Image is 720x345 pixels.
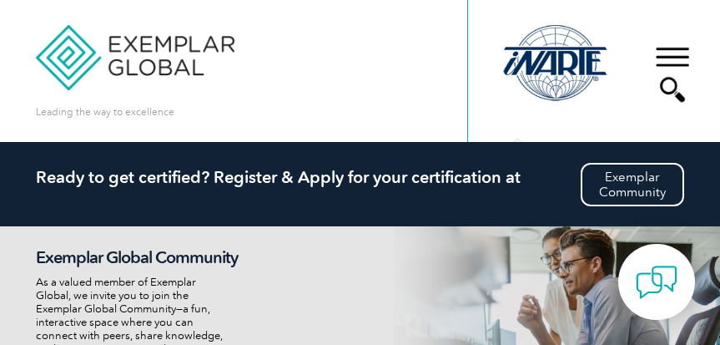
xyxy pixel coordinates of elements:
h2: Ready to get certified? Register & Apply for your certification at [36,167,684,187]
h2: Exemplar Global Community [36,247,256,267]
a: ExemplarCommunity [581,163,684,206]
p: Leading the way to excellence [36,103,174,121]
img: contact-chat.png [636,261,677,303]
